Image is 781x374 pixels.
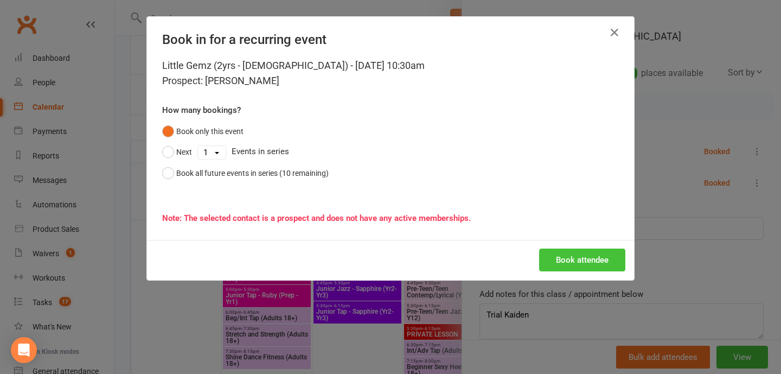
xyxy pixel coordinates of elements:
button: Book attendee [539,249,625,271]
div: Events in series [162,142,619,162]
button: Book all future events in series (10 remaining) [162,163,329,183]
label: How many bookings? [162,104,241,117]
div: Note: The selected contact is a prospect and does not have any active memberships. [162,212,619,225]
div: Little Gemz (2yrs - [DEMOGRAPHIC_DATA]) - [DATE] 10:30am Prospect: [PERSON_NAME] [162,58,619,88]
div: Open Intercom Messenger [11,337,37,363]
button: Close [606,24,623,41]
h4: Book in for a recurring event [162,32,619,47]
div: Book all future events in series (10 remaining) [176,167,329,179]
button: Next [162,142,192,162]
button: Book only this event [162,121,244,142]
